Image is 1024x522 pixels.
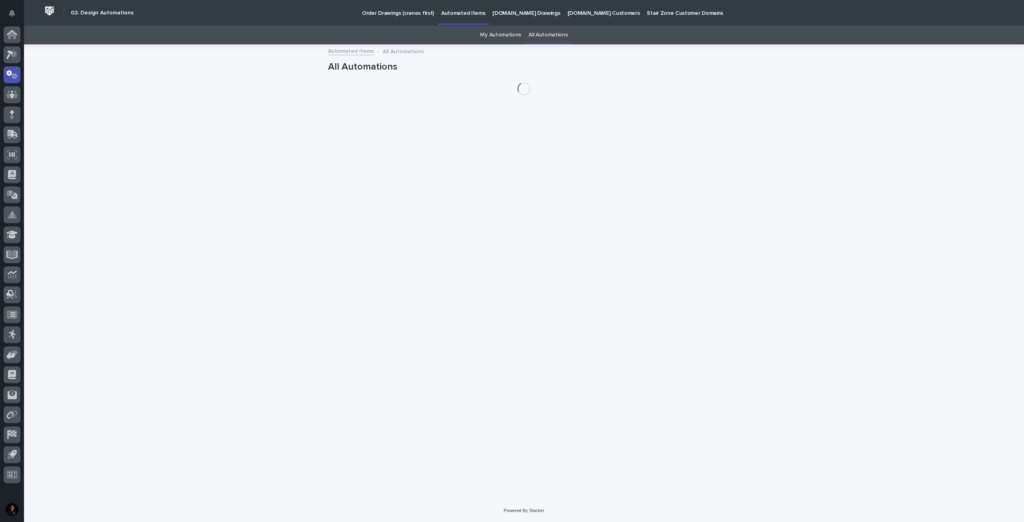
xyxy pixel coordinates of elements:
[383,46,424,55] p: All Automations
[42,4,57,18] img: Workspace Logo
[528,26,568,44] a: All Automations
[4,501,20,518] button: users-avatar
[10,10,20,22] div: Notifications
[480,26,521,44] a: My Automations
[328,46,374,55] a: Automated Items
[4,5,20,22] button: Notifications
[328,61,720,73] h1: All Automations
[504,508,544,513] a: Powered By Stacker
[71,10,134,16] h2: 03. Design Automations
